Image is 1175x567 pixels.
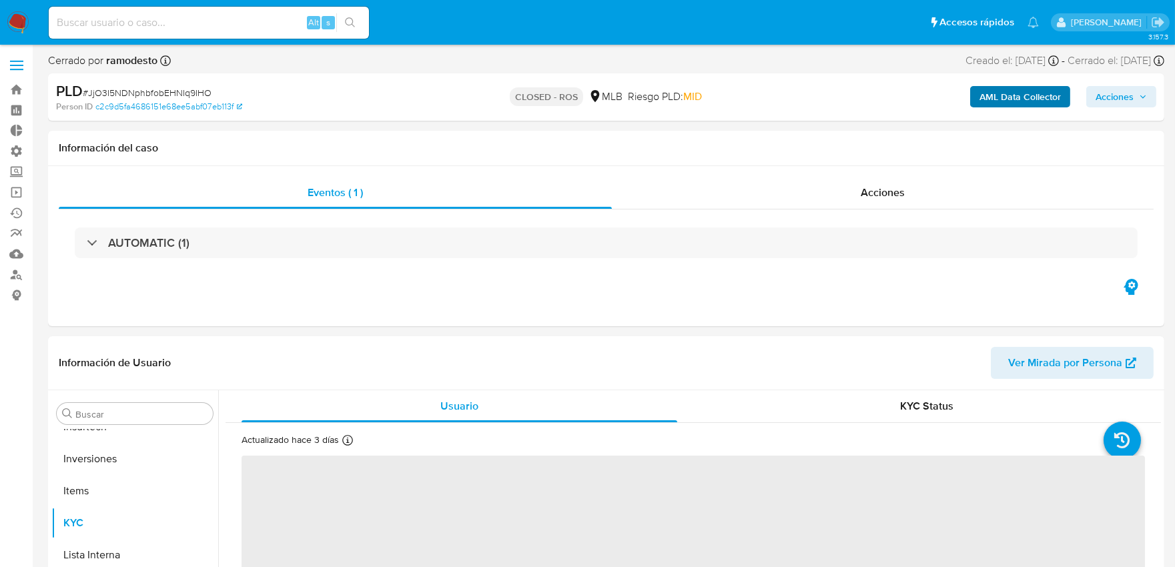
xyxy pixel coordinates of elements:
span: Acciones [1096,86,1134,107]
h3: AUTOMATIC (1) [108,235,189,250]
div: MLB [589,89,623,104]
h1: Información del caso [59,141,1154,155]
input: Buscar [75,408,208,420]
b: AML Data Collector [980,86,1061,107]
span: # JjO3I5NDNphbfobEHNIq9IHO [83,86,212,99]
span: MID [683,89,702,104]
button: Buscar [62,408,73,419]
input: Buscar usuario o caso... [49,14,369,31]
a: Salir [1151,15,1165,29]
a: c2c9d5fa4686151e68ee5abf07eb113f [95,101,242,113]
b: ramodesto [103,53,157,68]
b: Person ID [56,101,93,113]
span: Acciones [861,185,905,200]
button: Items [51,475,218,507]
button: Inversiones [51,443,218,475]
div: AUTOMATIC (1) [75,227,1138,258]
span: Usuario [440,398,478,414]
span: Accesos rápidos [939,15,1014,29]
span: Alt [308,16,319,29]
span: Ver Mirada por Persona [1008,347,1122,379]
div: Creado el: [DATE] [965,53,1059,68]
p: sandra.chabay@mercadolibre.com [1071,16,1146,29]
p: Actualizado hace 3 días [242,434,339,446]
span: s [326,16,330,29]
button: Acciones [1086,86,1156,107]
button: KYC [51,507,218,539]
span: Cerrado por [48,53,157,68]
button: AML Data Collector [970,86,1070,107]
div: Cerrado el: [DATE] [1068,53,1164,68]
span: Eventos ( 1 ) [308,185,363,200]
span: KYC Status [901,398,954,414]
span: - [1062,53,1065,68]
button: Ver Mirada por Persona [991,347,1154,379]
span: Riesgo PLD: [628,89,702,104]
h1: Información de Usuario [59,356,171,370]
p: CLOSED - ROS [510,87,583,106]
button: search-icon [336,13,364,32]
a: Notificaciones [1028,17,1039,28]
b: PLD [56,80,83,101]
